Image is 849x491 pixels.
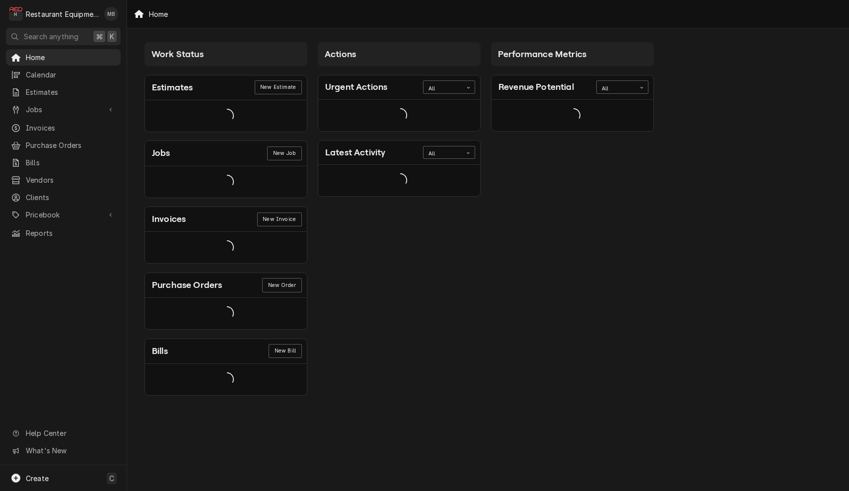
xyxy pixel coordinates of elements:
[318,42,481,66] div: Card Column Header
[6,28,121,45] button: Search anything⌘K
[6,84,121,100] a: Estimates
[6,49,121,66] a: Home
[144,273,307,330] div: Card: Purchase Orders
[26,228,116,238] span: Reports
[104,7,118,21] div: Matthew Brunty's Avatar
[26,104,101,115] span: Jobs
[566,105,580,126] span: Loading...
[393,170,407,191] span: Loading...
[109,473,114,484] span: C
[220,303,234,324] span: Loading...
[26,192,116,203] span: Clients
[318,75,481,132] div: Card: Urgent Actions
[318,75,480,100] div: Card Header
[9,7,23,21] div: R
[423,80,475,93] div: Card Data Filter Control
[262,278,301,292] div: Card Link Button
[498,49,586,59] span: Performance Metrics
[428,85,457,93] div: All
[145,207,307,232] div: Card Header
[9,7,23,21] div: Restaurant Equipment Diagnostics's Avatar
[318,140,480,165] div: Card Header
[393,105,407,126] span: Loading...
[6,207,121,223] a: Go to Pricebook
[6,425,121,441] a: Go to Help Center
[26,157,116,168] span: Bills
[145,364,307,395] div: Card Data
[428,150,457,158] div: All
[145,166,307,198] div: Card Data
[313,37,486,401] div: Card Column: Actions
[152,345,168,358] div: Card Title
[152,81,193,94] div: Card Title
[491,66,654,170] div: Card Column Content
[6,137,121,153] a: Purchase Orders
[486,37,659,401] div: Card Column: Performance Metrics
[257,212,302,226] a: New Invoice
[144,339,307,396] div: Card: Bills
[145,141,307,166] div: Card Header
[24,31,78,42] span: Search anything
[6,189,121,206] a: Clients
[145,75,307,100] div: Card Header
[26,52,116,63] span: Home
[26,210,101,220] span: Pricebook
[255,80,302,94] a: New Estimate
[498,80,574,94] div: Card Title
[127,28,849,413] div: Dashboard
[145,273,307,298] div: Card Header
[255,80,302,94] div: Card Link Button
[325,80,387,94] div: Card Title
[220,369,234,390] span: Loading...
[26,428,115,438] span: Help Center
[6,101,121,118] a: Go to Jobs
[6,172,121,188] a: Vendors
[596,80,648,93] div: Card Data Filter Control
[257,212,302,226] div: Card Link Button
[318,140,481,197] div: Card: Latest Activity
[6,442,121,459] a: Go to What's New
[26,474,49,483] span: Create
[145,100,307,132] div: Card Data
[325,49,356,59] span: Actions
[602,85,631,93] div: All
[325,146,385,159] div: Card Title
[145,339,307,364] div: Card Header
[491,75,654,132] div: Card: Revenue Potential
[269,344,301,358] a: New Bill
[318,100,480,131] div: Card Data
[269,344,301,358] div: Card Link Button
[151,49,204,59] span: Work Status
[267,146,301,160] div: Card Link Button
[140,37,313,401] div: Card Column: Work Status
[423,146,475,159] div: Card Data Filter Control
[6,120,121,136] a: Invoices
[144,207,307,264] div: Card: Invoices
[26,123,116,133] span: Invoices
[144,42,307,66] div: Card Column Header
[318,165,480,196] div: Card Data
[492,75,653,100] div: Card Header
[26,70,116,80] span: Calendar
[26,445,115,456] span: What's New
[6,225,121,241] a: Reports
[144,140,307,198] div: Card: Jobs
[152,212,186,226] div: Card Title
[152,146,170,160] div: Card Title
[26,140,116,150] span: Purchase Orders
[220,237,234,258] span: Loading...
[220,171,234,192] span: Loading...
[144,66,307,396] div: Card Column Content
[96,31,103,42] span: ⌘
[220,105,234,126] span: Loading...
[26,175,116,185] span: Vendors
[145,298,307,329] div: Card Data
[492,100,653,131] div: Card Data
[262,278,301,292] a: New Order
[104,7,118,21] div: MB
[267,146,301,160] a: New Job
[152,279,222,292] div: Card Title
[144,75,307,132] div: Card: Estimates
[318,66,481,197] div: Card Column Content
[6,67,121,83] a: Calendar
